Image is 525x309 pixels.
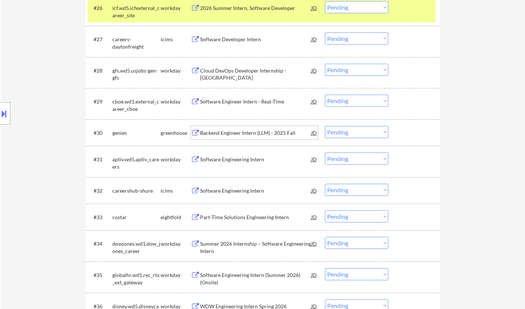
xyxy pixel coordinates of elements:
div: JD [311,184,318,197]
div: Software Engineering Intern [200,156,311,163]
div: JD [311,268,318,281]
div: JD [311,64,318,77]
div: globalhr.wd5.rec_rtx_ext_gateway [112,271,161,286]
div: careershub-shure [112,187,161,194]
div: Part-Time Solutions Engineering Intern [200,214,311,221]
div: icims [161,187,191,194]
div: dowjones.wd1.dow_jones_career [112,240,161,254]
div: #33 [94,214,106,221]
div: JD [311,95,318,108]
div: JD [311,210,318,224]
div: #34 [94,240,106,247]
div: Cloud DevOps Developer Internship - [GEOGRAPHIC_DATA] [200,67,311,81]
div: workday [161,98,191,105]
div: Summer 2026 Internship – Software Engineering Intern [200,240,311,254]
div: Software Engineer Intern - Real-Time [200,98,311,105]
div: #27 [94,36,106,43]
div: careers-daytonfreight [112,36,161,50]
div: genies [112,129,161,137]
div: #26 [94,4,106,12]
div: JD [311,237,318,250]
div: workday [161,240,191,247]
div: greenhouse [161,129,191,137]
div: JD [311,126,318,139]
div: #32 [94,187,106,194]
div: Software Engineering Intern (Summer 2026) (Onsite) [200,271,311,286]
div: JD [311,152,318,166]
div: Backend Engineer Intern (LLM) - 2025 Fall [200,129,311,137]
div: icf.wd5.icfexternal_career_site [112,4,161,19]
div: workday [161,4,191,12]
div: gfs.wd5.usjobs-gen-gfs [112,67,161,81]
div: workday [161,156,191,163]
div: aptiv.wd5.aptiv_careers [112,156,161,170]
div: #35 [94,271,106,279]
div: costar [112,214,161,221]
div: JD [311,32,318,46]
div: workday [161,67,191,74]
div: JD [311,1,318,14]
div: Software Developer Intern [200,36,311,43]
div: cboe.wd1.external_career_cboe [112,98,161,112]
div: eightfold [161,214,191,221]
div: Software Engineering Intern [200,187,311,194]
div: icims [161,36,191,43]
div: 2026 Summer Intern, Software Developer [200,4,311,12]
div: workday [161,271,191,279]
